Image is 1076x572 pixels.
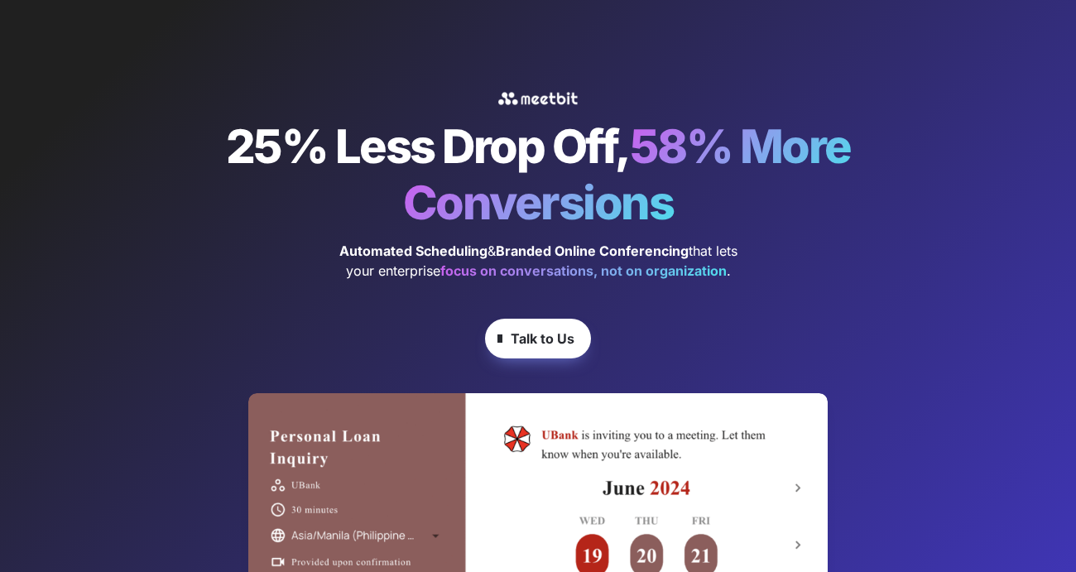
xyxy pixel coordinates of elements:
[511,330,574,347] strong: Talk to Us
[727,262,731,279] span: .
[403,118,867,231] span: 58% More Conversions
[488,243,496,259] span: &
[496,243,689,259] strong: Branded Online Conferencing
[485,310,591,367] a: Talk to Us
[226,118,630,175] span: 25% Less Drop Off,
[485,319,591,358] button: Talk to Us
[339,243,488,259] strong: Automated Scheduling
[440,262,727,279] strong: focus on conversations, not on organization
